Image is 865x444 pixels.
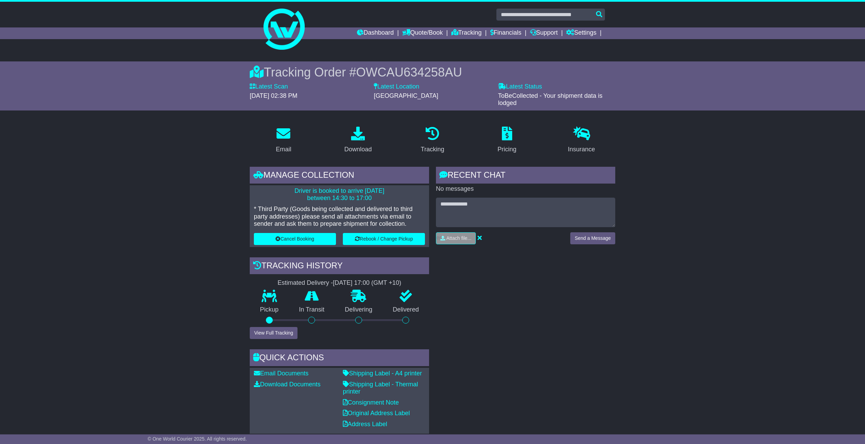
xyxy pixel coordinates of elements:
[254,233,336,245] button: Cancel Booking
[436,185,615,193] p: No messages
[343,233,425,245] button: Rebook / Change Pickup
[493,124,521,156] a: Pricing
[250,327,297,339] button: View Full Tracking
[343,399,399,406] a: Consignment Note
[343,370,422,377] a: Shipping Label - A4 printer
[250,279,429,287] div: Estimated Delivery -
[566,27,596,39] a: Settings
[498,83,542,91] label: Latest Status
[148,436,247,442] span: © One World Courier 2025. All rights reserved.
[340,124,376,156] a: Download
[436,167,615,185] div: RECENT CHAT
[490,27,521,39] a: Financials
[333,279,401,287] div: [DATE] 17:00 (GMT +10)
[250,306,289,314] p: Pickup
[250,83,288,91] label: Latest Scan
[374,83,419,91] label: Latest Location
[451,27,482,39] a: Tracking
[343,410,410,417] a: Original Address Label
[530,27,558,39] a: Support
[343,421,387,428] a: Address Label
[250,167,429,185] div: Manage collection
[568,145,595,154] div: Insurance
[289,306,335,314] p: In Transit
[254,187,425,202] p: Driver is booked to arrive [DATE] between 14:30 to 17:00
[250,349,429,368] div: Quick Actions
[416,124,449,156] a: Tracking
[497,145,516,154] div: Pricing
[335,306,383,314] p: Delivering
[254,370,308,377] a: Email Documents
[276,145,291,154] div: Email
[250,257,429,276] div: Tracking history
[344,145,372,154] div: Download
[254,381,321,388] a: Download Documents
[271,124,296,156] a: Email
[402,27,443,39] a: Quote/Book
[357,27,394,39] a: Dashboard
[570,232,615,244] button: Send a Message
[563,124,599,156] a: Insurance
[250,65,615,80] div: Tracking Order #
[374,92,438,99] span: [GEOGRAPHIC_DATA]
[498,92,603,107] span: ToBeCollected - Your shipment data is lodged
[250,92,297,99] span: [DATE] 02:38 PM
[356,65,462,79] span: OWCAU634258AU
[343,381,418,395] a: Shipping Label - Thermal printer
[383,306,429,314] p: Delivered
[421,145,444,154] div: Tracking
[254,206,425,228] p: * Third Party (Goods being collected and delivered to third party addresses) please send all atta...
